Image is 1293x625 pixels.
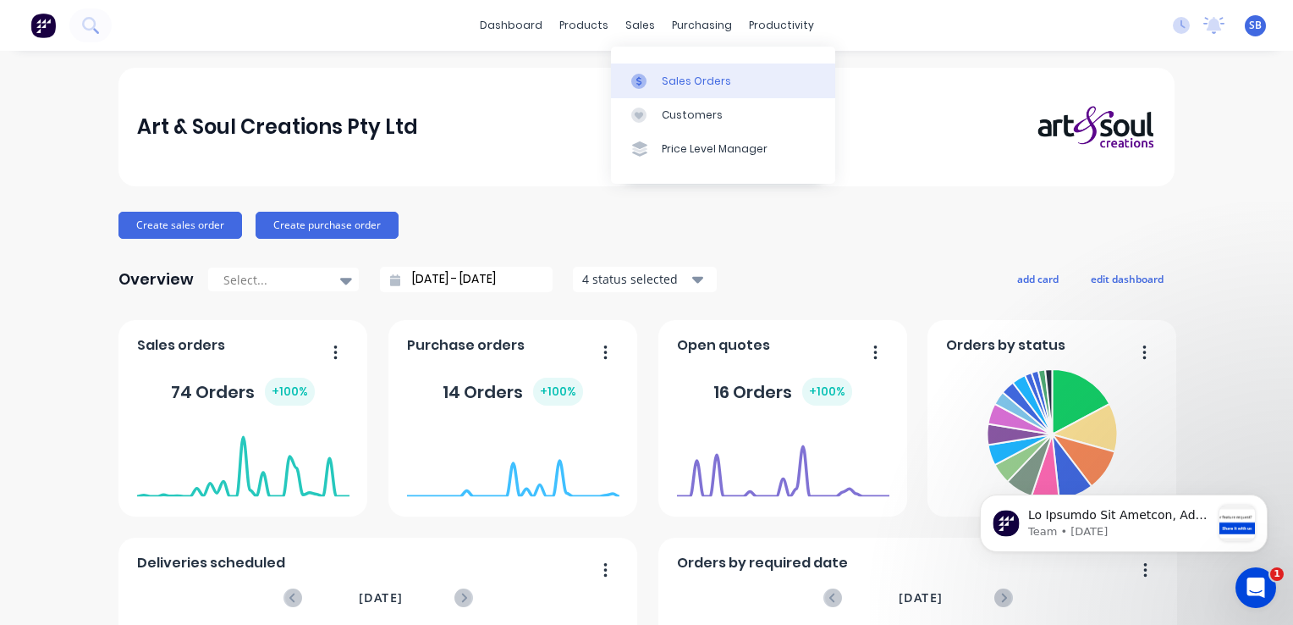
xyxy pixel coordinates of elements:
span: 1 [1270,567,1284,581]
span: Open quotes [677,335,770,356]
a: dashboard [471,13,551,38]
img: Factory [30,13,56,38]
a: Price Level Manager [611,132,835,166]
img: Art & Soul Creations Pty Ltd [1037,105,1156,150]
button: 4 status selected [573,267,717,292]
div: purchasing [663,13,740,38]
div: 74 Orders [171,378,315,406]
button: Create sales order [118,212,242,239]
span: Orders by status [946,335,1065,356]
div: Customers [662,108,723,123]
div: 14 Orders [443,378,583,406]
span: [DATE] [899,589,943,607]
a: Sales Orders [611,64,835,97]
p: Message from Team, sent 2w ago [74,64,256,79]
button: add card [1006,268,1070,290]
span: Sales orders [137,335,225,356]
div: Overview [118,263,194,296]
span: SB [1249,18,1262,33]
span: Orders by required date [677,553,848,573]
div: Sales Orders [662,74,731,89]
div: sales [617,13,663,38]
div: 4 status selected [582,270,689,288]
iframe: Intercom notifications message [955,461,1293,579]
div: Art & Soul Creations Pty Ltd [137,110,418,144]
button: Create purchase order [256,212,399,239]
div: products [551,13,617,38]
div: + 100 % [533,378,583,406]
iframe: Intercom live chat [1235,567,1276,608]
span: [DATE] [359,589,403,607]
div: + 100 % [802,378,852,406]
div: 16 Orders [713,378,852,406]
div: + 100 % [265,378,315,406]
span: Deliveries scheduled [137,553,285,573]
a: Customers [611,98,835,132]
button: edit dashboard [1080,268,1175,290]
div: Price Level Manager [662,141,768,157]
div: productivity [740,13,823,38]
span: Purchase orders [407,335,525,356]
